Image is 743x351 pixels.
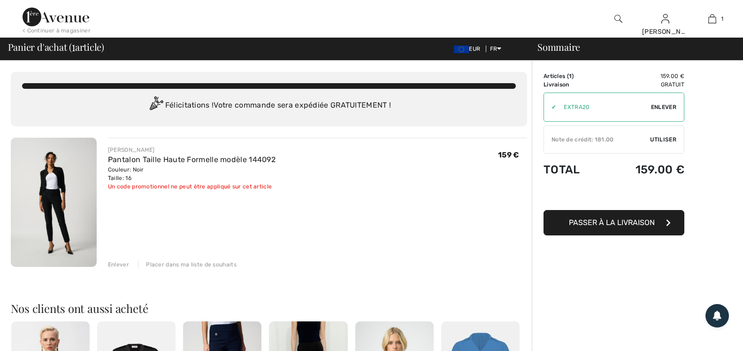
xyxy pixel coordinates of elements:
[23,8,89,26] img: 1ère Avenue
[72,40,75,52] span: 1
[544,154,604,186] td: Total
[108,182,276,191] div: Un code promotionnel ne peut être appliqué sur cet article
[614,13,622,24] img: recherche
[604,80,684,89] td: Gratuit
[708,13,716,24] img: Mon panier
[642,27,688,37] div: [PERSON_NAME]
[544,210,684,235] button: Passer à la livraison
[490,46,502,52] span: FR
[650,135,676,144] span: Utiliser
[108,146,276,154] div: [PERSON_NAME]
[11,303,527,314] h2: Nos clients ont aussi acheté
[526,42,737,52] div: Sommaire
[454,46,484,52] span: EUR
[146,96,165,115] img: Congratulation2.svg
[661,13,669,24] img: Mes infos
[23,26,91,35] div: < Continuer à magasiner
[8,42,105,52] span: Panier d'achat ( article)
[454,46,469,53] img: Euro
[661,14,669,23] a: Se connecter
[569,73,572,79] span: 1
[569,218,655,227] span: Passer à la livraison
[11,138,97,267] img: Pantalon Taille Haute Formelle modèle 144092
[556,93,651,121] input: Code promo
[721,15,723,23] span: 1
[498,150,520,159] span: 159 €
[544,80,604,89] td: Livraison
[683,323,734,346] iframe: Ouvre un widget dans lequel vous pouvez chatter avec l’un de nos agents
[544,135,650,144] div: Note de crédit: 181.00
[544,103,556,111] div: ✔
[544,186,684,207] iframe: PayPal
[604,72,684,80] td: 159.00 €
[108,155,276,164] a: Pantalon Taille Haute Formelle modèle 144092
[108,260,129,269] div: Enlever
[108,165,276,182] div: Couleur: Noir Taille: 16
[689,13,735,24] a: 1
[604,154,684,186] td: 159.00 €
[544,72,604,80] td: Articles ( )
[138,260,237,269] div: Placer dans ma liste de souhaits
[22,96,516,115] div: Félicitations ! Votre commande sera expédiée GRATUITEMENT !
[651,103,676,111] span: Enlever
